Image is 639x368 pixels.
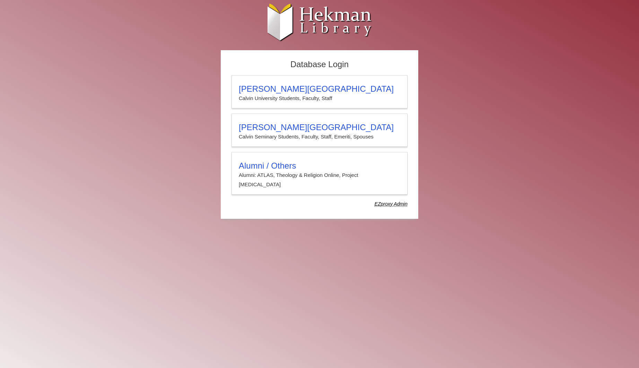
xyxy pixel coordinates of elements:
a: [PERSON_NAME][GEOGRAPHIC_DATA]Calvin University Students, Faculty, Staff [231,75,408,108]
dfn: Use Alumni login [375,201,408,207]
h3: Alumni / Others [239,161,400,171]
h2: Database Login [228,57,411,72]
summary: Alumni / OthersAlumni: ATLAS, Theology & Religion Online, Project [MEDICAL_DATA] [239,161,400,189]
a: [PERSON_NAME][GEOGRAPHIC_DATA]Calvin Seminary Students, Faculty, Staff, Emeriti, Spouses [231,114,408,147]
p: Alumni: ATLAS, Theology & Religion Online, Project [MEDICAL_DATA] [239,171,400,189]
p: Calvin University Students, Faculty, Staff [239,94,400,103]
h3: [PERSON_NAME][GEOGRAPHIC_DATA] [239,123,400,132]
p: Calvin Seminary Students, Faculty, Staff, Emeriti, Spouses [239,132,400,141]
h3: [PERSON_NAME][GEOGRAPHIC_DATA] [239,84,400,94]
